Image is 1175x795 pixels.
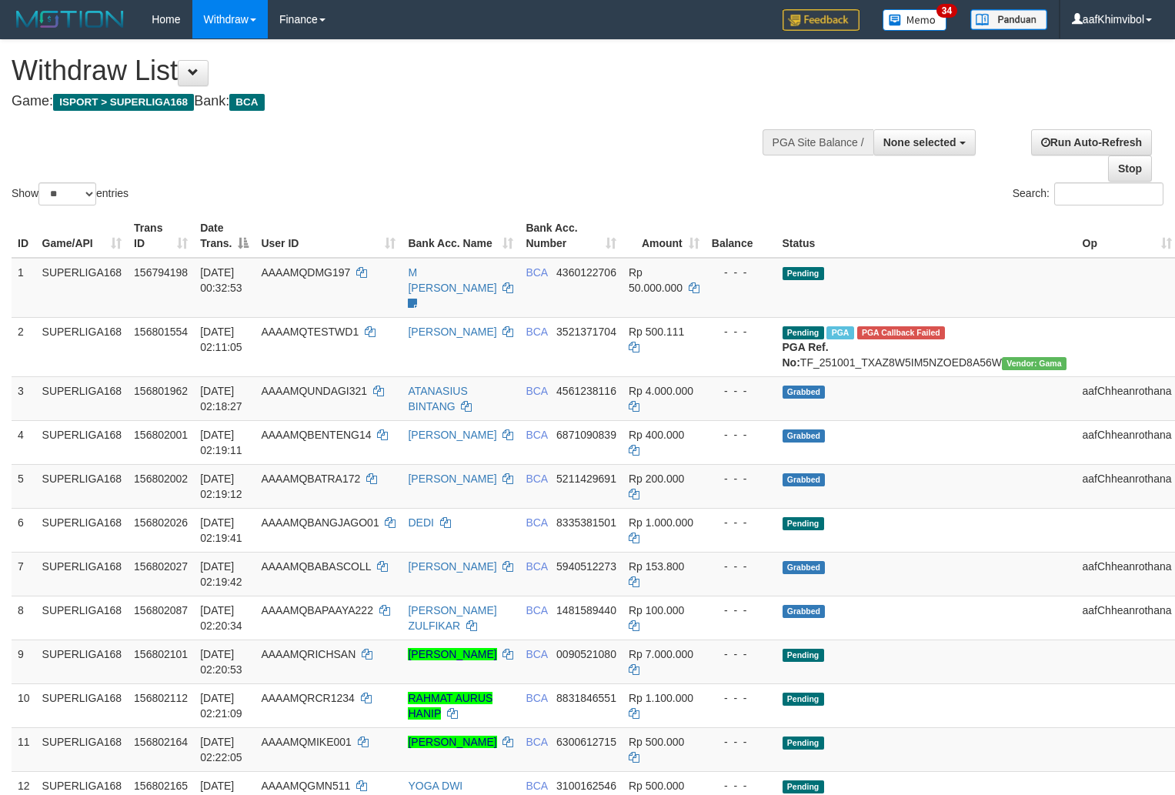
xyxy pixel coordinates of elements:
[883,9,947,31] img: Button%20Memo.svg
[408,692,492,720] a: RAHMAT AURUS HANIP
[12,596,36,640] td: 8
[12,376,36,420] td: 3
[261,326,359,338] span: AAAAMQTESTWD1
[936,4,957,18] span: 34
[261,736,352,748] span: AAAAMQMIKE001
[408,473,496,485] a: [PERSON_NAME]
[1054,182,1163,205] input: Search:
[261,429,371,441] span: AAAAMQBENTENG14
[53,94,194,111] span: ISPORT > SUPERLIGA168
[526,429,547,441] span: BCA
[261,604,373,616] span: AAAAMQBAPAAYA222
[712,603,770,618] div: - - -
[629,736,684,748] span: Rp 500.000
[408,429,496,441] a: [PERSON_NAME]
[629,560,684,573] span: Rp 153.800
[776,214,1077,258] th: Status
[783,429,826,443] span: Grabbed
[12,508,36,552] td: 6
[712,690,770,706] div: - - -
[36,596,129,640] td: SUPERLIGA168
[200,429,242,456] span: [DATE] 02:19:11
[134,266,188,279] span: 156794198
[826,326,853,339] span: Marked by aafseijuro
[712,646,770,662] div: - - -
[134,604,188,616] span: 156802087
[134,736,188,748] span: 156802164
[712,471,770,486] div: - - -
[36,640,129,683] td: SUPERLIGA168
[970,9,1047,30] img: panduan.png
[36,317,129,376] td: SUPERLIGA168
[134,560,188,573] span: 156802027
[712,515,770,530] div: - - -
[408,326,496,338] a: [PERSON_NAME]
[12,317,36,376] td: 2
[1002,357,1067,370] span: Vendor URL: https://trx31.1velocity.biz
[712,427,770,443] div: - - -
[783,693,824,706] span: Pending
[623,214,706,258] th: Amount: activate to sort column ascending
[200,516,242,544] span: [DATE] 02:19:41
[712,734,770,750] div: - - -
[712,383,770,399] div: - - -
[629,326,684,338] span: Rp 500.111
[629,473,684,485] span: Rp 200.000
[134,780,188,792] span: 156802165
[255,214,402,258] th: User ID: activate to sort column ascending
[261,516,379,529] span: AAAAMQBANGJAGO01
[1013,182,1163,205] label: Search:
[629,266,683,294] span: Rp 50.000.000
[783,517,824,530] span: Pending
[261,266,350,279] span: AAAAMQDMG197
[200,736,242,763] span: [DATE] 02:22:05
[36,552,129,596] td: SUPERLIGA168
[556,385,616,397] span: Copy 4561238116 to clipboard
[12,182,129,205] label: Show entries
[556,648,616,660] span: Copy 0090521080 to clipboard
[12,640,36,683] td: 9
[526,473,547,485] span: BCA
[556,780,616,792] span: Copy 3100162546 to clipboard
[783,9,860,31] img: Feedback.jpg
[783,386,826,399] span: Grabbed
[556,429,616,441] span: Copy 6871090839 to clipboard
[857,326,945,339] span: PGA Error
[36,508,129,552] td: SUPERLIGA168
[526,516,547,529] span: BCA
[36,258,129,318] td: SUPERLIGA168
[519,214,623,258] th: Bank Acc. Number: activate to sort column ascending
[134,648,188,660] span: 156802101
[556,266,616,279] span: Copy 4360122706 to clipboard
[36,727,129,771] td: SUPERLIGA168
[200,326,242,353] span: [DATE] 02:11:05
[629,385,693,397] span: Rp 4.000.000
[526,692,547,704] span: BCA
[783,605,826,618] span: Grabbed
[712,778,770,793] div: - - -
[261,473,360,485] span: AAAAMQBATRA172
[556,516,616,529] span: Copy 8335381501 to clipboard
[526,560,547,573] span: BCA
[629,429,684,441] span: Rp 400.000
[229,94,264,111] span: BCA
[200,604,242,632] span: [DATE] 02:20:34
[556,604,616,616] span: Copy 1481589440 to clipboard
[783,561,826,574] span: Grabbed
[128,214,194,258] th: Trans ID: activate to sort column ascending
[134,385,188,397] span: 156801962
[12,552,36,596] td: 7
[12,214,36,258] th: ID
[712,265,770,280] div: - - -
[763,129,873,155] div: PGA Site Balance /
[408,385,467,413] a: ATANASIUS BINTANG
[12,683,36,727] td: 10
[134,429,188,441] span: 156802001
[629,692,693,704] span: Rp 1.100.000
[783,780,824,793] span: Pending
[783,649,824,662] span: Pending
[526,385,547,397] span: BCA
[408,736,496,748] a: [PERSON_NAME]
[261,385,367,397] span: AAAAMQUNDAGI321
[873,129,976,155] button: None selected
